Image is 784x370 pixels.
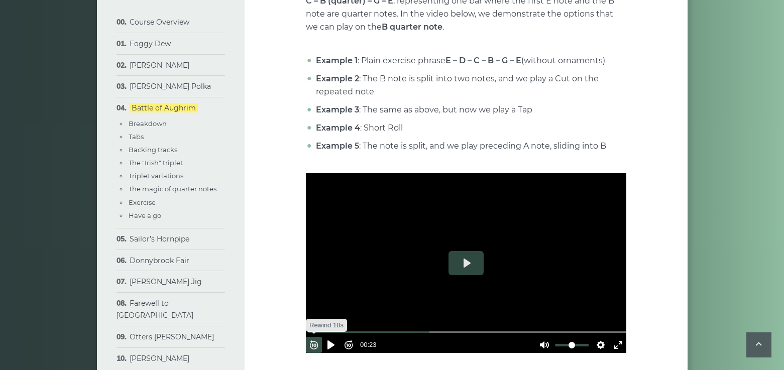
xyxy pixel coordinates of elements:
a: [PERSON_NAME] [130,61,189,70]
a: [PERSON_NAME] Jig [130,277,202,286]
a: [PERSON_NAME] [130,354,189,363]
a: Battle of Aughrim [130,103,198,112]
strong: Example 3 [316,105,359,114]
a: Sailor’s Hornpipe [130,234,189,243]
a: Breakdown [129,119,167,128]
li: : The same as above, but now we play a Tap [313,103,626,116]
a: Foggy Dew [130,39,171,48]
li: : The note is split, and we play preceding A note, sliding into B [313,140,626,153]
a: Triplet variations [129,172,183,180]
a: The "Irish" triplet [129,159,183,167]
a: Otters [PERSON_NAME] [130,332,214,341]
a: Tabs [129,133,144,141]
a: Backing tracks [129,146,177,154]
li: : The B note is split into two notes, and we play a Cut on the repeated note [313,72,626,98]
a: The magic of quarter notes [129,185,216,193]
strong: B quarter note [382,22,442,32]
a: Farewell to [GEOGRAPHIC_DATA] [117,299,193,320]
strong: Example 4 [316,123,360,133]
li: : Short Roll [313,121,626,135]
strong: Example 1 [316,56,358,65]
strong: Example 2 [316,74,359,83]
a: Exercise [129,198,156,206]
li: : Plain exercise phrase (without ornaments) [313,54,626,67]
strong: E – D – C – B – G – E [445,56,521,65]
strong: Example 5 [316,141,359,151]
a: Have a go [129,211,161,219]
a: Course Overview [130,18,189,27]
a: [PERSON_NAME] Polka [130,82,211,91]
a: Donnybrook Fair [130,256,189,265]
